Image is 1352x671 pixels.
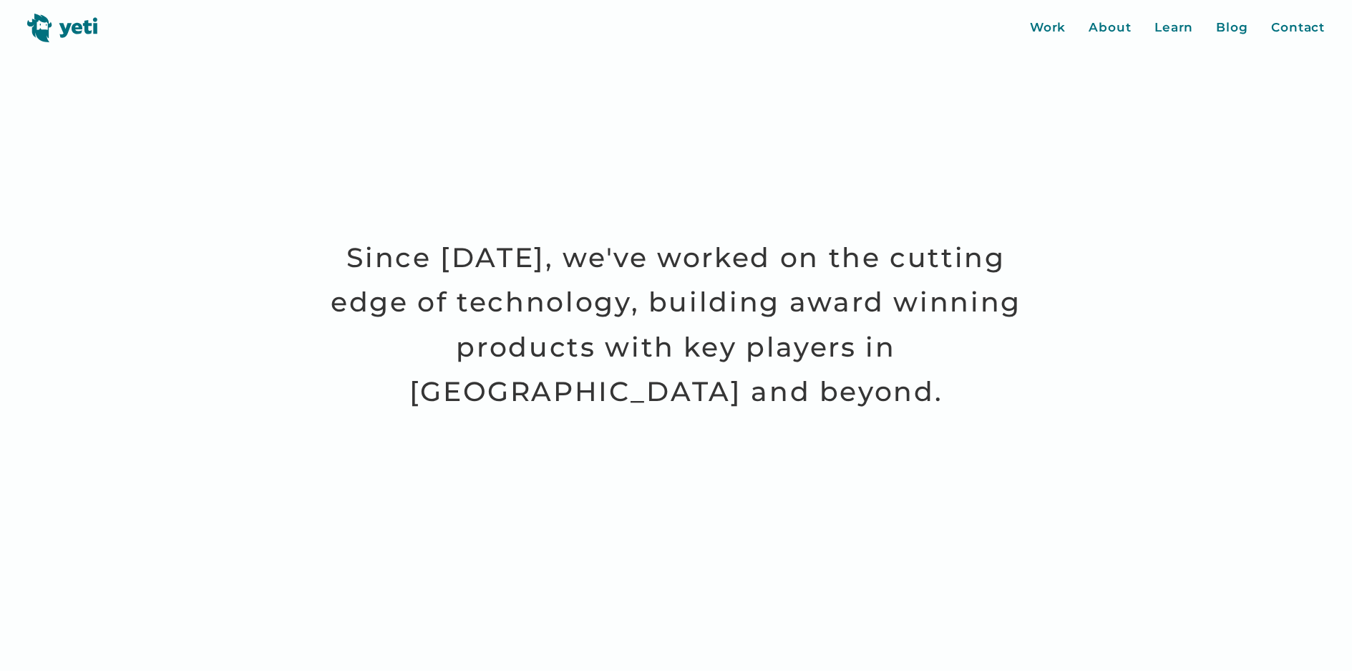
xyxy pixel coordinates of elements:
[304,235,1048,413] p: Since [DATE], we've worked on the cutting edge of technology, building award winning products wit...
[27,14,98,42] img: Yeti logo
[1089,19,1132,37] a: About
[1216,19,1248,37] a: Blog
[1030,19,1066,37] a: Work
[1271,19,1325,37] a: Contact
[1154,19,1194,37] a: Learn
